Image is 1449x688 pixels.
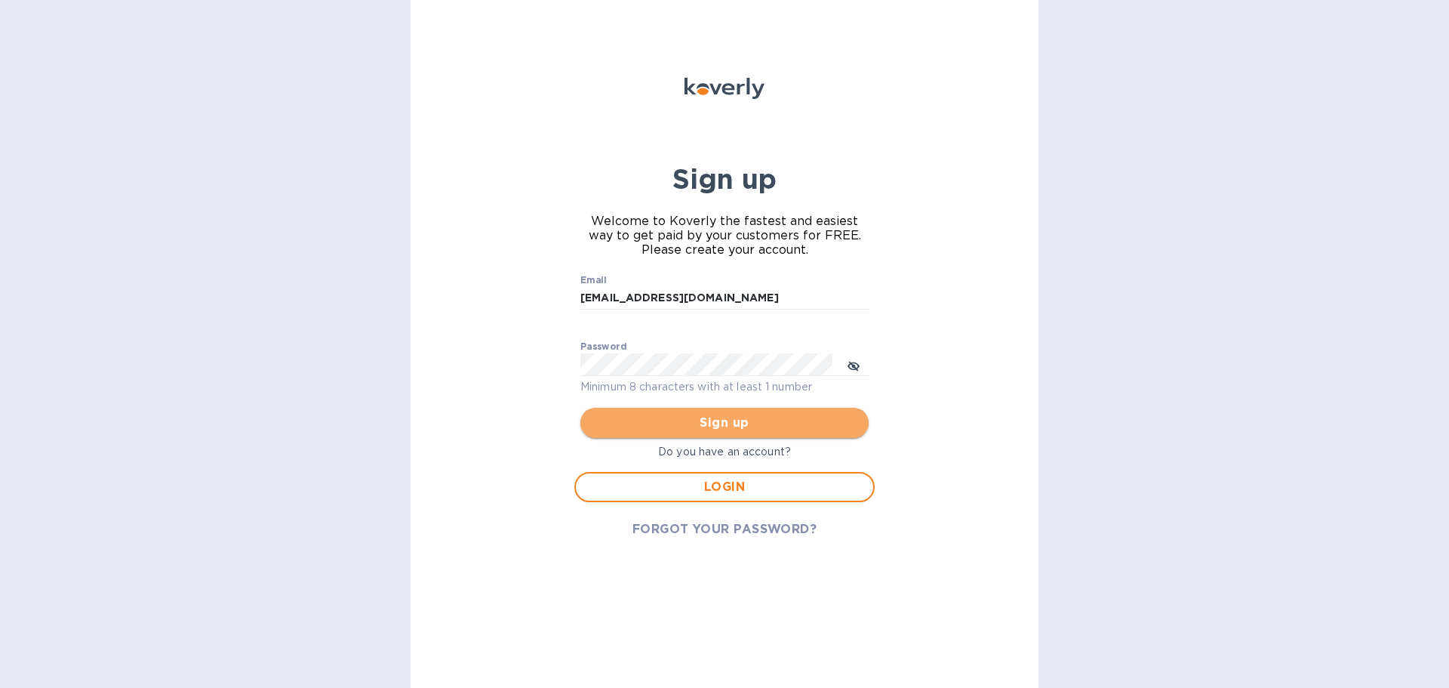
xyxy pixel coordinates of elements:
p: Minimum 8 characters with at least 1 number [580,378,869,396]
button: toggle password visibility [838,350,869,380]
img: Koverly [685,78,764,99]
b: Sign up [672,162,777,196]
span: LOGIN [588,478,861,496]
label: Password [580,342,626,351]
button: Sign up [580,408,869,438]
p: Do you have an account? [574,444,875,460]
label: Email [580,276,607,285]
button: FORGOT YOUR PASSWORD? [620,514,829,545]
span: FORGOT YOUR PASSWORD? [632,520,817,538]
span: Sign up [592,414,857,432]
button: LOGIN [574,472,875,502]
span: Welcome to Koverly the fastest and easiest way to get paid by your customers for FREE. Please cre... [580,214,869,257]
